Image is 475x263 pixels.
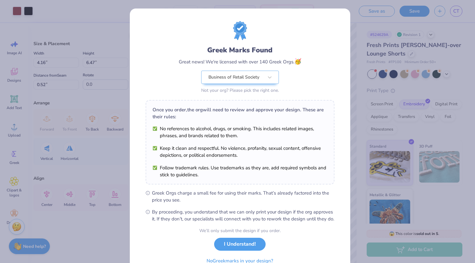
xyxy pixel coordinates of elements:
[153,125,328,139] li: No references to alcohol, drugs, or smoking. This includes related images, phrases, and brands re...
[179,57,301,66] div: Great news! We're licensed with over 140 Greek Orgs.
[153,164,328,178] li: Follow trademark rules. Use trademarks as they are, add required symbols and stick to guidelines.
[152,208,334,222] span: By proceeding, you understand that we can only print your design if the org approves it. If they ...
[152,190,334,203] span: Greek Orgs charge a small fee for using their marks. That’s already factored into the price you see.
[153,106,328,120] div: Once you order, the org will need to review and approve your design. These are their rules:
[201,87,279,94] div: Not your org? Please pick the right one.
[294,58,301,65] span: 🥳
[233,21,247,40] img: License badge
[214,238,266,251] button: I Understand!
[153,145,328,159] li: Keep it clean and respectful. No violence, profanity, sexual content, offensive depictions, or po...
[199,227,281,234] div: We’ll only submit the design if you order.
[207,45,273,55] div: Greek Marks Found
